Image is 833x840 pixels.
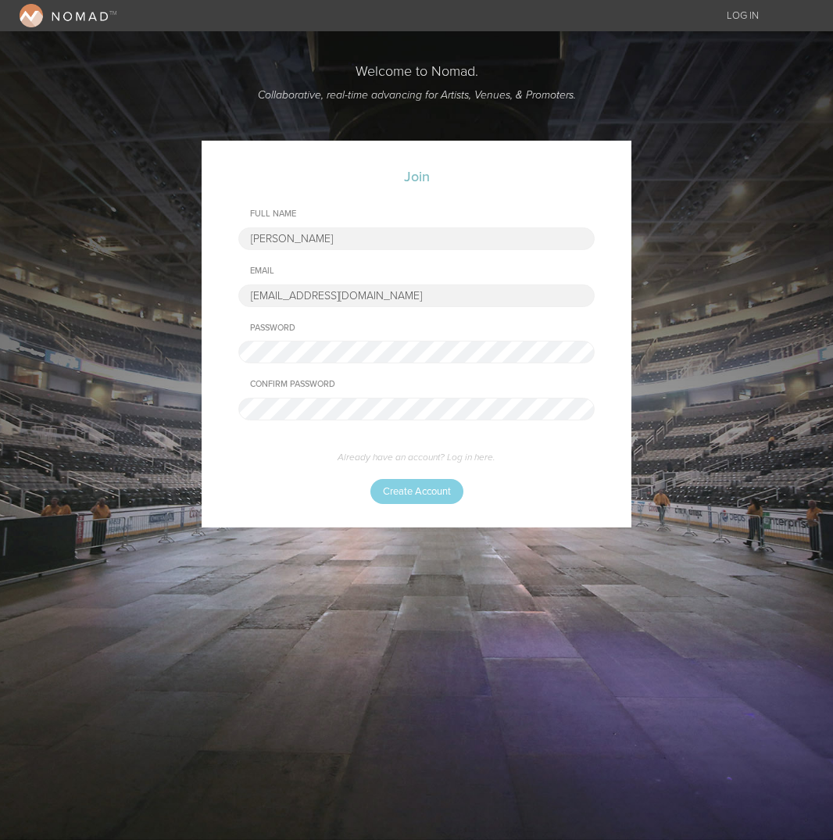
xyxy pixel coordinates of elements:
img: NOMAD [20,4,108,27]
input: e.g. John Doe [238,227,595,250]
div: Full Name [250,209,595,220]
button: Create Account [370,479,463,504]
a: Already have an account? Log in here. [233,452,600,463]
div: Confirm Password [250,379,595,390]
div: Email [250,266,595,277]
div: Password [250,323,595,334]
input: your@email.com [238,284,595,307]
h3: Join [404,168,430,185]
